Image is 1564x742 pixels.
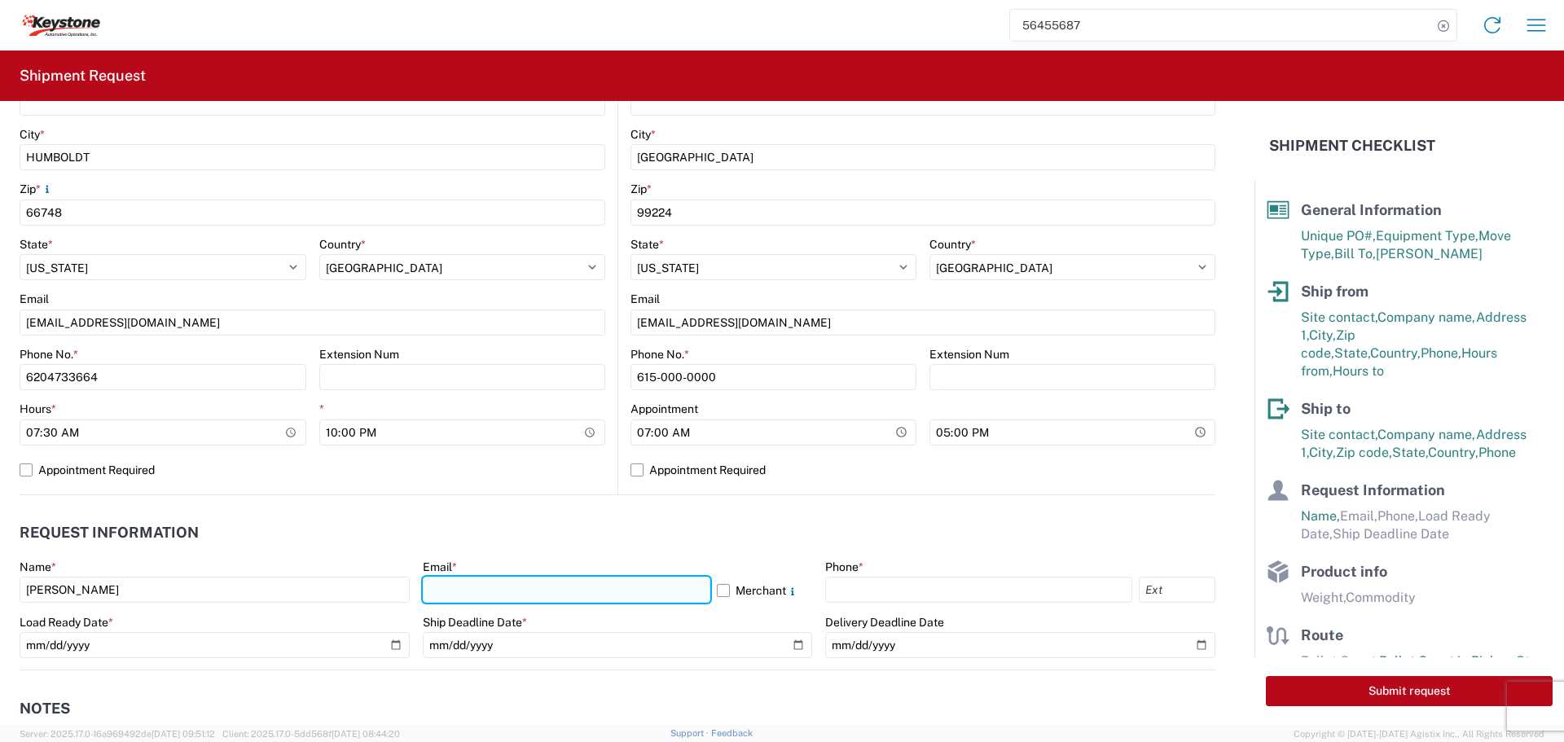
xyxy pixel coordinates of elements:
h2: Shipment Checklist [1269,136,1435,156]
label: Extension Num [319,347,399,362]
span: State, [1392,445,1428,460]
label: Phone No. [20,347,78,362]
span: City, [1309,327,1336,343]
span: Pallet Count, [1301,653,1379,669]
h2: Notes [20,700,70,717]
label: Ship Deadline Date [423,615,527,630]
span: Product info [1301,563,1387,580]
span: General Information [1301,201,1442,218]
label: Appointment Required [630,457,1215,483]
label: Extension Num [929,347,1009,362]
span: Company name, [1377,310,1476,325]
span: Server: 2025.17.0-16a969492de [20,729,215,739]
span: Ship from [1301,283,1368,300]
span: Request Information [1301,481,1445,498]
label: Zip [20,182,54,196]
span: Phone, [1421,345,1461,361]
label: Email [423,560,457,574]
label: Country [319,237,366,252]
span: [PERSON_NAME] [1376,246,1483,261]
span: Bill To, [1334,246,1376,261]
span: Ship Deadline Date [1333,526,1449,542]
label: Name [20,560,56,574]
span: Route [1301,626,1343,643]
label: Hours [20,402,56,416]
label: Zip [630,182,652,196]
label: Phone [825,560,863,574]
span: Weight, [1301,590,1346,605]
label: City [20,127,45,142]
span: Unique PO#, [1301,228,1376,244]
input: Ext [1139,577,1215,603]
span: Phone [1478,445,1516,460]
label: Appointment Required [20,457,605,483]
span: Country, [1428,445,1478,460]
span: Phone, [1377,508,1418,524]
span: State, [1334,345,1370,361]
a: Feedback [711,728,753,738]
label: Email [20,292,49,306]
span: Ship to [1301,400,1351,417]
label: State [20,237,53,252]
span: Company name, [1377,427,1476,442]
span: Zip code, [1336,445,1392,460]
span: Client: 2025.17.0-5dd568f [222,729,400,739]
label: City [630,127,656,142]
span: Hours to [1333,363,1384,379]
span: Pallet Count in Pickup Stops equals Pallet Count in delivery stops [1301,653,1552,687]
button: Submit request [1266,676,1553,706]
label: Merchant [717,577,813,603]
span: Commodity [1346,590,1416,605]
label: Delivery Deadline Date [825,615,944,630]
label: Phone No. [630,347,689,362]
label: Load Ready Date [20,615,113,630]
span: Site contact, [1301,310,1377,325]
h2: Shipment Request [20,66,146,86]
span: Name, [1301,508,1340,524]
label: Appointment [630,402,698,416]
h2: Request Information [20,525,199,541]
span: Equipment Type, [1376,228,1478,244]
a: Support [670,728,711,738]
label: Country [929,237,976,252]
span: Site contact, [1301,427,1377,442]
label: State [630,237,664,252]
label: Email [630,292,660,306]
span: City, [1309,445,1336,460]
span: Copyright © [DATE]-[DATE] Agistix Inc., All Rights Reserved [1294,727,1544,741]
input: Shipment, tracking or reference number [1010,10,1432,41]
span: Country, [1370,345,1421,361]
span: [DATE] 08:44:20 [332,729,400,739]
span: [DATE] 09:51:12 [152,729,215,739]
span: Email, [1340,508,1377,524]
